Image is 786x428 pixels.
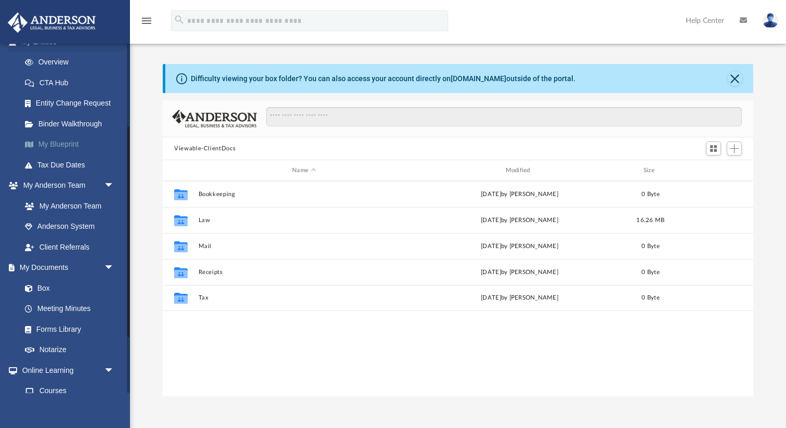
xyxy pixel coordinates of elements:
a: Forms Library [15,319,120,340]
a: Binder Walkthrough [15,113,130,134]
a: My Anderson Team [15,196,120,216]
a: [DOMAIN_NAME] [451,74,506,83]
button: Viewable-ClientDocs [174,144,235,153]
input: Search files and folders [266,107,742,127]
span: 0 Byte [641,269,660,275]
a: Notarize [15,340,125,360]
span: 0 Byte [641,295,660,301]
button: Switch to Grid View [706,141,722,156]
a: Courses [15,381,125,401]
a: Anderson System [15,216,125,237]
a: My Blueprint [15,134,130,155]
a: Entity Change Request [15,93,130,114]
a: CTA Hub [15,72,130,93]
div: id [676,166,749,175]
div: [DATE] by [PERSON_NAME] [414,242,625,251]
a: Overview [15,52,130,73]
i: search [174,14,185,25]
button: Tax [199,294,410,301]
span: arrow_drop_down [104,175,125,197]
span: arrow_drop_down [104,257,125,279]
button: Receipts [199,269,410,276]
button: Bookkeeping [199,191,410,198]
a: menu [140,20,153,27]
button: Add [727,141,742,156]
button: Close [728,71,742,86]
span: arrow_drop_down [104,360,125,381]
div: Difficulty viewing your box folder? You can also access your account directly on outside of the p... [191,73,575,84]
i: menu [140,15,153,27]
a: Box [15,278,120,299]
div: [DATE] by [PERSON_NAME] [414,293,625,303]
a: My Anderson Teamarrow_drop_down [7,175,125,196]
a: Meeting Minutes [15,299,125,319]
div: id [167,166,193,175]
span: 0 Byte [641,191,660,197]
span: 0 Byte [641,243,660,249]
div: Modified [414,166,625,175]
span: 16.26 MB [637,217,665,223]
div: grid [163,181,753,397]
div: Size [630,166,672,175]
a: My Documentsarrow_drop_down [7,257,125,278]
button: Law [199,217,410,224]
a: Online Learningarrow_drop_down [7,360,125,381]
a: Tax Due Dates [15,154,130,175]
button: Mail [199,243,410,250]
a: Client Referrals [15,237,125,257]
img: User Pic [763,13,778,28]
div: [DATE] by [PERSON_NAME] [414,216,625,225]
img: Anderson Advisors Platinum Portal [5,12,99,33]
div: [DATE] by [PERSON_NAME] [414,268,625,277]
div: Name [198,166,410,175]
div: [DATE] by [PERSON_NAME] [414,190,625,199]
